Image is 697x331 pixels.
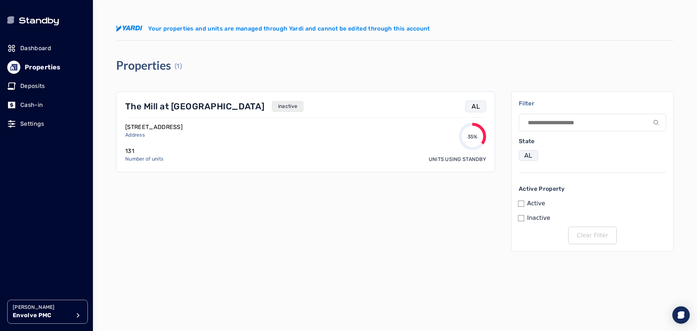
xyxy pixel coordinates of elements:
[125,147,163,156] p: 131
[125,101,265,112] p: The Mill at [GEOGRAPHIC_DATA]
[125,123,183,132] p: [STREET_ADDRESS]
[116,58,171,73] h4: Properties
[125,132,183,139] p: Address
[527,214,550,222] label: Inactive
[7,78,86,94] a: Deposits
[125,101,486,112] a: The Mill at [GEOGRAPHIC_DATA]inactiveAL
[472,101,480,112] p: AL
[7,300,88,324] button: [PERSON_NAME]Envolve PMC
[7,59,86,75] a: Properties
[116,25,142,32] img: yardi
[519,185,666,193] p: Active Property
[519,137,666,146] p: State
[13,304,71,311] p: [PERSON_NAME]
[429,156,486,163] p: Units using Standby
[20,82,45,90] p: Deposits
[20,101,43,109] p: Cash-in
[519,99,666,108] p: Filter
[20,44,51,53] p: Dashboard
[20,120,44,128] p: Settings
[7,40,86,56] a: Dashboard
[7,116,86,132] a: Settings
[7,97,86,113] a: Cash-in
[13,311,71,320] p: Envolve PMC
[672,306,690,324] div: Open Intercom Messenger
[278,103,297,110] p: inactive
[125,156,163,163] p: Number of units
[175,61,182,71] p: (1)
[527,199,545,208] label: Active
[519,150,538,161] button: AL
[148,24,430,33] p: Your properties and units are managed through Yardi and cannot be edited through this account
[468,133,478,141] p: 35%
[25,62,61,72] p: Properties
[524,150,533,161] p: AL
